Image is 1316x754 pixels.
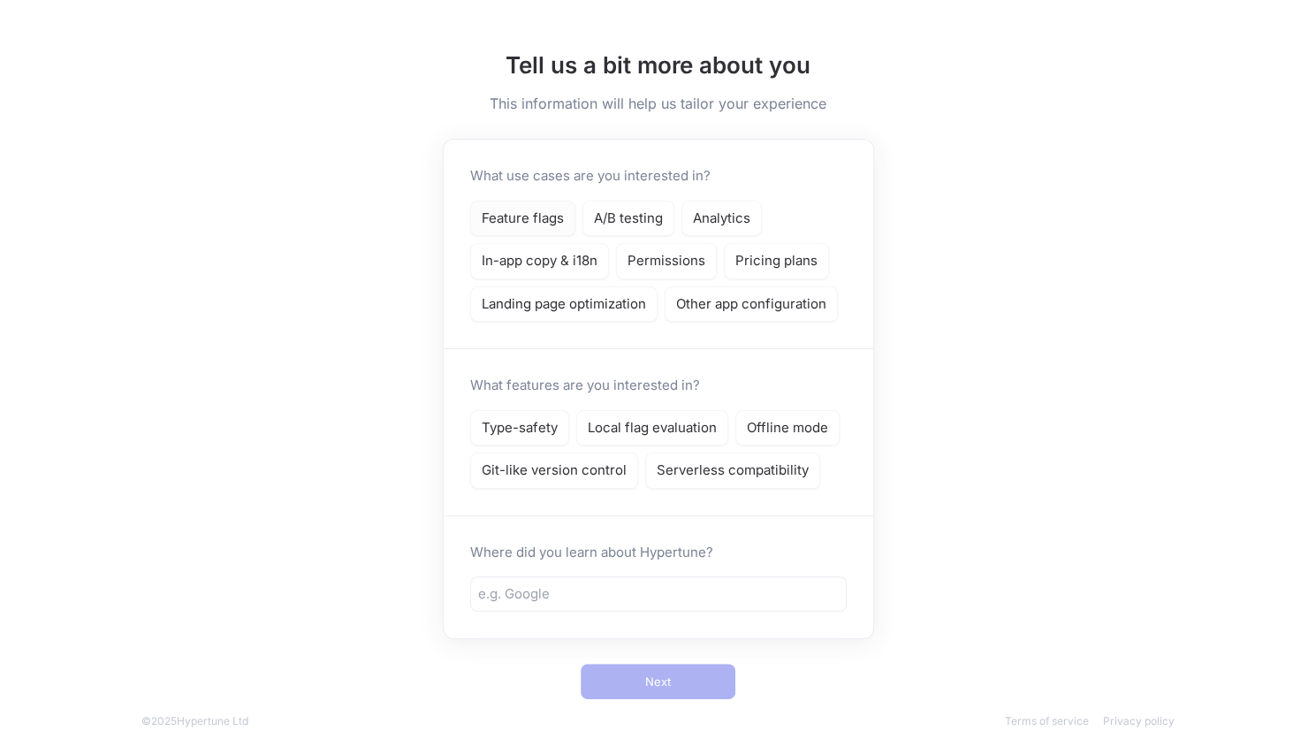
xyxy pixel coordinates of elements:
[482,251,597,271] p: In-app copy & i18n
[581,664,735,699] button: Next
[676,294,826,315] p: Other app configuration
[482,209,564,229] p: Feature flags
[443,48,874,82] h1: Tell us a bit more about you
[443,93,874,114] h5: This information will help us tailor your experience
[482,461,627,481] p: Git-like version control
[588,418,717,438] p: Local flag evaluation
[141,713,248,729] div: © 2025 Hypertune Ltd
[657,461,809,481] p: Serverless compatibility
[470,376,700,396] p: What features are you interested in?
[482,418,558,438] p: Type-safety
[1005,714,1089,727] a: Terms of service
[470,543,847,563] p: Where did you learn about Hypertune?
[1103,714,1175,727] a: Privacy policy
[470,166,711,187] p: What use cases are you interested in?
[482,294,646,315] p: Landing page optimization
[478,584,839,605] input: e.g. Google
[645,676,671,687] span: Next
[735,251,818,271] p: Pricing plans
[628,251,705,271] p: Permissions
[594,209,663,229] p: A/B testing
[693,209,750,229] p: Analytics
[747,418,828,438] p: Offline mode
